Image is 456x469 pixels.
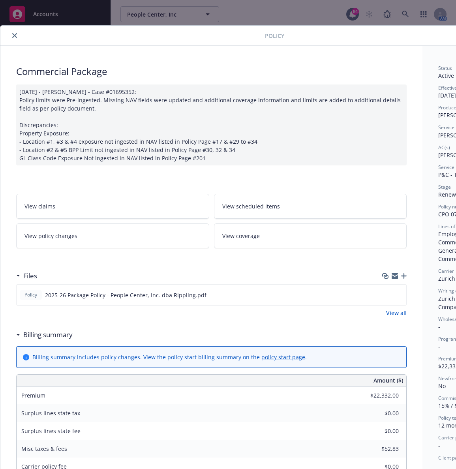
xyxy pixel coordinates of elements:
[16,223,209,248] a: View policy changes
[438,184,451,190] span: Stage
[438,343,440,350] span: -
[23,271,37,281] h3: Files
[16,65,407,78] div: Commercial Package
[396,291,403,299] button: preview file
[214,223,407,248] a: View coverage
[21,445,67,452] span: Misc taxes & fees
[45,291,206,299] span: 2025-26 Package Policy - People Center, Inc. dba Rippling.pdf
[222,202,280,210] span: View scheduled items
[16,330,73,340] div: Billing summary
[438,323,440,330] span: -
[32,353,307,361] div: Billing summary includes policy changes. View the policy start billing summary on the .
[438,268,454,274] span: Carrier
[222,232,260,240] span: View coverage
[21,409,80,417] span: Surplus lines state tax
[352,425,403,437] input: 0.00
[438,442,440,449] span: -
[265,32,284,40] span: Policy
[21,427,81,435] span: Surplus lines state fee
[24,232,77,240] span: View policy changes
[10,31,19,40] button: close
[352,443,403,455] input: 0.00
[24,202,55,210] span: View claims
[373,376,403,385] span: Amount ($)
[16,271,37,281] div: Files
[386,309,407,317] a: View all
[383,291,390,299] button: download file
[21,392,45,399] span: Premium
[23,330,73,340] h3: Billing summary
[16,194,209,219] a: View claims
[438,72,454,79] span: Active
[352,390,403,401] input: 0.00
[16,84,407,165] div: [DATE] - [PERSON_NAME] - Case #01695352: Policy limits were Pre-ingested. Missing NAV fields were...
[23,291,39,298] span: Policy
[352,407,403,419] input: 0.00
[438,65,452,71] span: Status
[261,353,305,361] a: policy start page
[438,382,446,390] span: No
[438,461,440,469] span: -
[438,144,450,151] span: AC(s)
[214,194,407,219] a: View scheduled items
